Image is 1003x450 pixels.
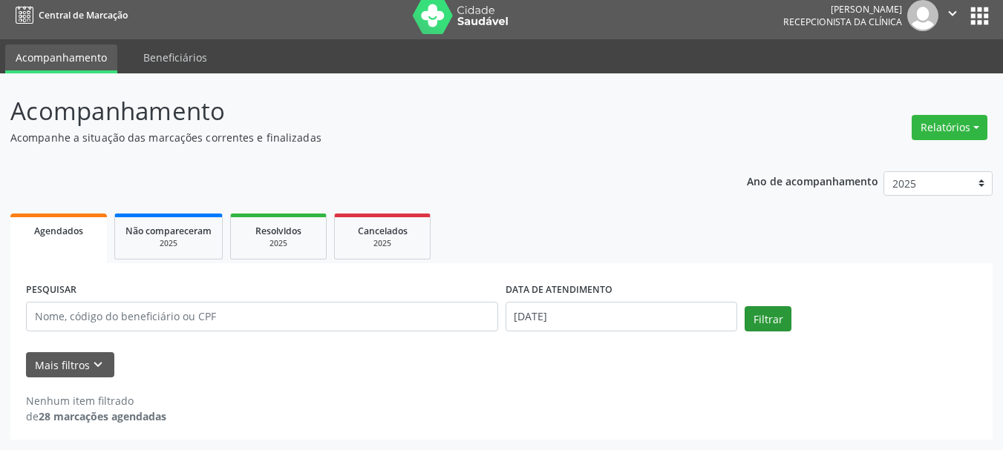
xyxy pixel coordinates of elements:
[967,3,993,29] button: apps
[39,409,166,423] strong: 28 marcações agendadas
[745,306,791,331] button: Filtrar
[783,16,902,28] span: Recepcionista da clínica
[358,225,408,237] span: Cancelados
[783,3,902,16] div: [PERSON_NAME]
[133,44,218,70] a: Beneficiários
[747,171,878,190] p: Ano de acompanhamento
[5,44,117,73] a: Acompanhamento
[10,93,698,130] p: Acompanhamento
[944,5,961,21] i: 
[506,279,612,302] label: DATA DE ATENDIMENTO
[125,238,212,249] div: 2025
[26,408,166,424] div: de
[90,357,106,373] i: keyboard_arrow_down
[241,238,316,249] div: 2025
[10,130,698,145] p: Acompanhe a situação das marcações correntes e finalizadas
[34,225,83,237] span: Agendados
[912,115,987,140] button: Relatórios
[26,302,498,331] input: Nome, código do beneficiário ou CPF
[255,225,301,237] span: Resolvidos
[39,9,128,21] span: Central de Marcação
[125,225,212,237] span: Não compareceram
[26,393,166,408] div: Nenhum item filtrado
[345,238,419,249] div: 2025
[26,352,114,378] button: Mais filtroskeyboard_arrow_down
[506,302,738,331] input: Selecione um intervalo
[10,3,128,27] a: Central de Marcação
[26,279,76,302] label: PESQUISAR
